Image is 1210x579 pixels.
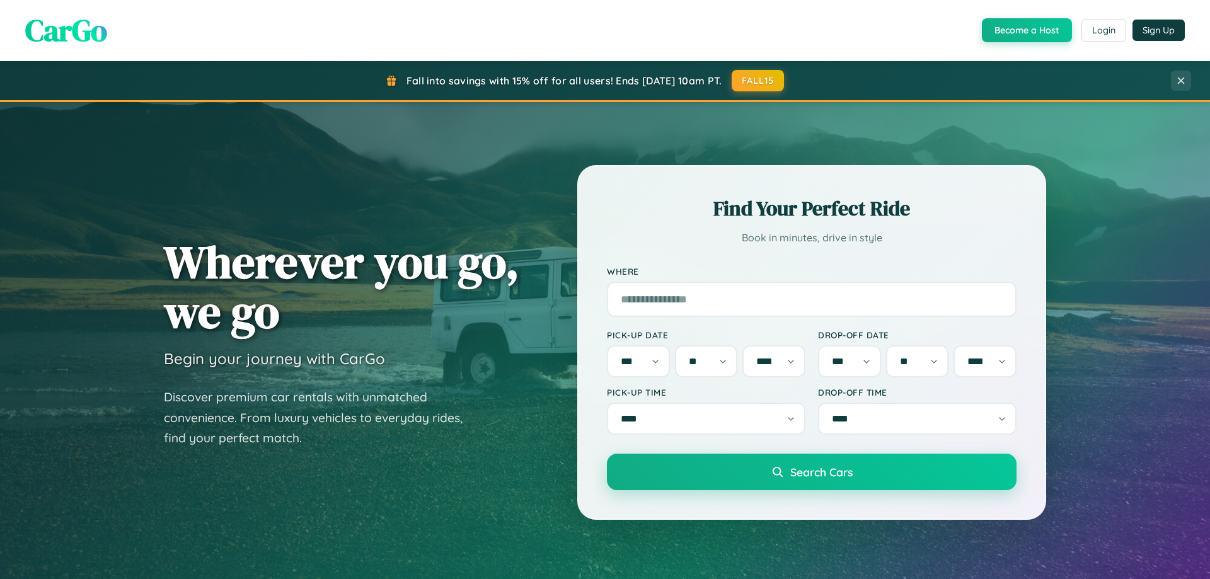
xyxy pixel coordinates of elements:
button: Search Cars [607,454,1017,490]
span: CarGo [25,9,107,51]
label: Where [607,266,1017,277]
button: Become a Host [982,18,1072,42]
p: Discover premium car rentals with unmatched convenience. From luxury vehicles to everyday rides, ... [164,387,479,449]
h2: Find Your Perfect Ride [607,195,1017,222]
span: Fall into savings with 15% off for all users! Ends [DATE] 10am PT. [406,74,722,87]
label: Pick-up Date [607,330,805,340]
span: Search Cars [790,465,853,479]
button: Login [1081,19,1126,42]
p: Book in minutes, drive in style [607,229,1017,247]
label: Drop-off Date [818,330,1017,340]
h3: Begin your journey with CarGo [164,349,385,368]
label: Pick-up Time [607,387,805,398]
label: Drop-off Time [818,387,1017,398]
button: Sign Up [1132,20,1185,41]
button: FALL15 [732,70,785,91]
h1: Wherever you go, we go [164,237,519,336]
